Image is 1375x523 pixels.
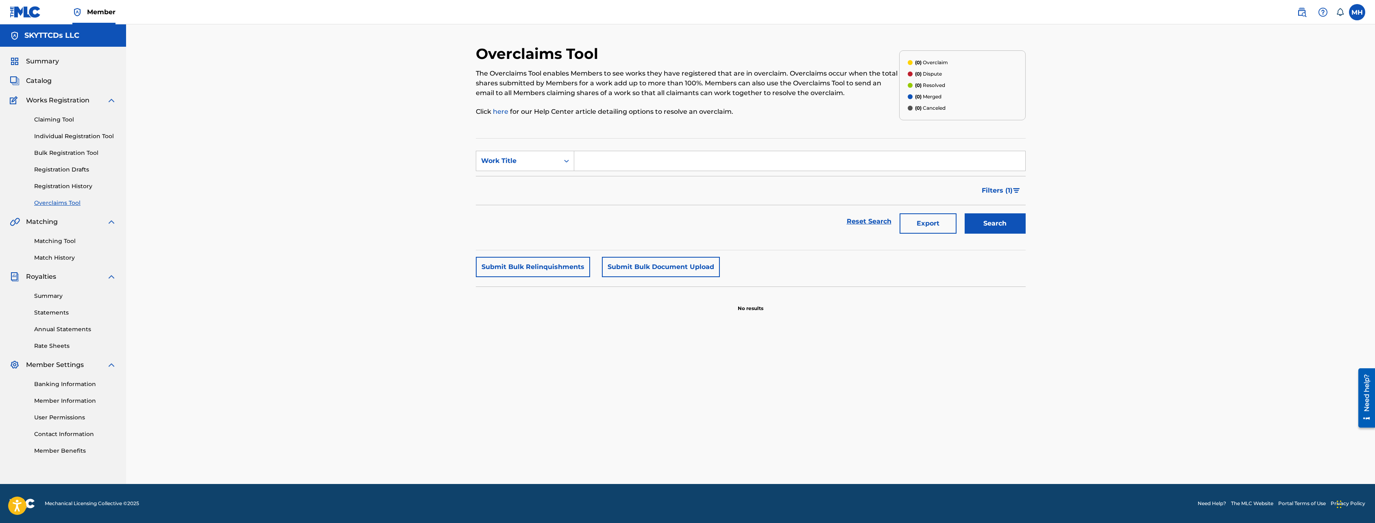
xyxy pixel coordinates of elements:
[34,182,116,191] a: Registration History
[476,45,602,63] h2: Overclaims Tool
[34,342,116,350] a: Rate Sheets
[34,165,116,174] a: Registration Drafts
[34,397,116,405] a: Member Information
[1337,492,1342,516] div: Drag
[1318,7,1328,17] img: help
[34,308,116,317] a: Statements
[26,272,56,282] span: Royalties
[10,6,41,18] img: MLC Logo
[1294,4,1310,20] a: Public Search
[107,360,116,370] img: expand
[476,107,899,117] p: Click for our Help Center article detailing options to resolve an overclaim.
[107,272,116,282] img: expand
[34,237,116,245] a: Matching Tool
[1231,500,1273,507] a: The MLC Website
[10,499,35,508] img: logo
[26,217,58,227] span: Matching
[476,257,590,277] button: Submit Bulk Relinquishments
[34,430,116,438] a: Contact Information
[1352,364,1375,432] iframe: Resource Center
[10,217,20,227] img: Matching
[915,82,922,88] span: (0)
[476,69,899,98] p: The Overclaims Tool enables Members to see works they have registered that are in overclaim. Over...
[87,7,115,17] span: Member
[107,217,116,227] img: expand
[1297,7,1307,17] img: search
[1198,500,1226,507] a: Need Help?
[26,56,59,66] span: Summary
[982,186,1013,195] span: Filters ( 1 )
[1315,4,1331,20] div: Help
[24,31,79,40] h5: SKYTTCDs LLC
[1349,4,1365,20] div: User Menu
[34,149,116,157] a: Bulk Registration Tool
[843,213,896,230] a: Reset Search
[10,76,20,86] img: Catalog
[977,180,1026,201] button: Filters (1)
[10,95,20,105] img: Works Registration
[34,292,116,300] a: Summary
[915,59,922,65] span: (0)
[915,82,945,89] p: Resolved
[965,213,1026,234] button: Search
[915,104,946,112] p: Canceled
[34,115,116,124] a: Claiming Tool
[1336,8,1344,16] div: Notifications
[915,59,948,66] p: Overclaim
[10,76,52,86] a: CatalogCatalog
[1331,500,1365,507] a: Privacy Policy
[26,95,89,105] span: Works Registration
[915,71,922,77] span: (0)
[481,156,554,166] div: Work Title
[34,447,116,455] a: Member Benefits
[10,56,59,66] a: SummarySummary
[26,76,52,86] span: Catalog
[10,272,20,282] img: Royalties
[10,31,20,41] img: Accounts
[107,95,116,105] img: expand
[602,257,720,277] button: Submit Bulk Document Upload
[1334,484,1375,523] iframe: Chat Widget
[26,360,84,370] span: Member Settings
[34,199,116,207] a: Overclaims Tool
[45,500,139,507] span: Mechanical Licensing Collective © 2025
[915,70,942,78] p: Dispute
[34,413,116,422] a: User Permissions
[34,325,116,334] a: Annual Statements
[476,151,1026,238] form: Search Form
[10,56,20,66] img: Summary
[1013,188,1020,193] img: filter
[72,7,82,17] img: Top Rightsholder
[493,108,510,115] a: here
[900,213,957,234] button: Export
[34,254,116,262] a: Match History
[1278,500,1326,507] a: Portal Terms of Use
[915,93,941,100] p: Merged
[34,132,116,141] a: Individual Registration Tool
[34,380,116,388] a: Banking Information
[10,360,20,370] img: Member Settings
[915,93,922,100] span: (0)
[915,105,922,111] span: (0)
[738,295,763,312] p: No results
